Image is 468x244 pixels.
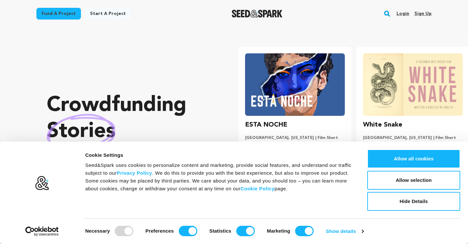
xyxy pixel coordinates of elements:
[36,8,81,20] a: Fund a project
[240,186,275,191] a: Cookie Policy
[146,228,174,234] strong: Preferences
[85,151,353,159] div: Cookie Settings
[85,161,353,193] div: Seed&Spark uses cookies to personalize content and marketing, provide social features, and unders...
[14,226,71,236] a: Usercentrics Cookiebot - opens in a new window
[367,149,460,168] button: Allow all cookies
[245,120,287,130] h3: ESTA NOCHE
[326,226,364,236] a: Show details
[85,228,110,234] strong: Necessary
[363,120,402,130] h3: White Snake
[367,171,460,190] button: Allow selection
[85,8,131,20] a: Start a project
[232,10,283,18] img: Seed&Spark Logo Dark Mode
[396,8,409,19] a: Login
[47,114,115,149] img: hand sketched image
[414,8,432,19] a: Sign up
[245,135,345,141] p: [GEOGRAPHIC_DATA], [US_STATE] | Film Short
[47,93,213,171] p: Crowdfunding that .
[35,176,49,191] img: logo
[367,192,460,211] button: Hide Details
[209,228,231,234] strong: Statistics
[267,228,290,234] strong: Marketing
[245,53,345,116] img: ESTA NOCHE image
[117,170,152,176] a: Privacy Policy
[232,10,283,18] a: Seed&Spark Homepage
[363,135,463,141] p: [GEOGRAPHIC_DATA], [US_STATE] | Film Short
[363,53,463,116] img: White Snake image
